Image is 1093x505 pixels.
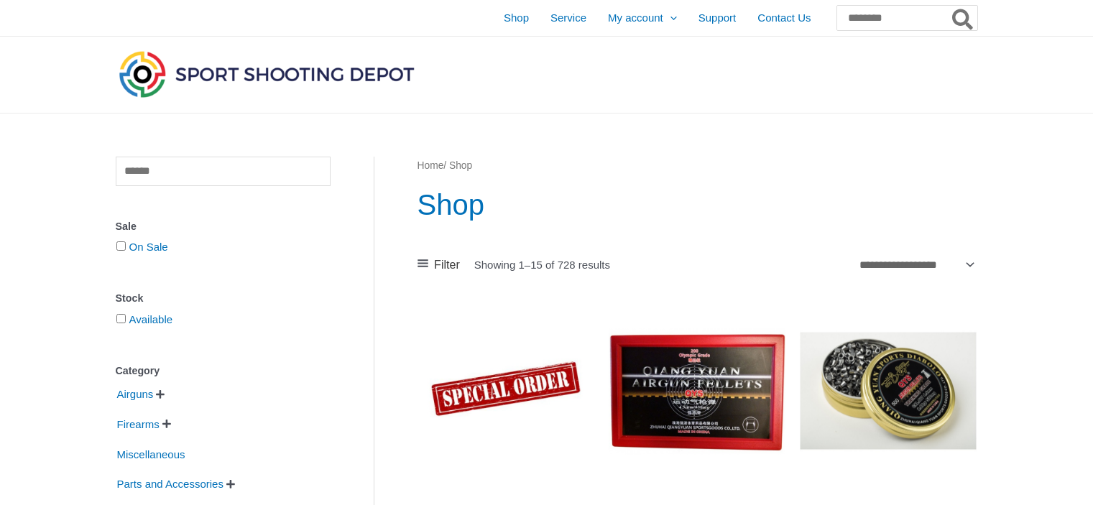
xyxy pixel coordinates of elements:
[116,47,418,101] img: Sport Shooting Depot
[418,185,977,225] h1: Shop
[116,216,331,237] div: Sale
[226,479,235,489] span: 
[116,417,161,430] a: Firearms
[949,6,977,30] button: Search
[116,472,225,496] span: Parts and Accessories
[609,302,785,479] img: QYS Olympic Pellets
[418,157,977,175] nav: Breadcrumb
[129,241,168,253] a: On Sale
[116,443,187,467] span: Miscellaneous
[116,241,126,251] input: On Sale
[116,314,126,323] input: Available
[156,389,165,399] span: 
[474,259,610,270] p: Showing 1–15 of 728 results
[116,447,187,459] a: Miscellaneous
[813,488,964,505] iframe: Customer reviews powered by Trustpilot
[418,302,594,479] img: Special Order Item
[434,254,460,276] span: Filter
[129,313,173,325] a: Available
[116,361,331,381] div: Category
[622,488,773,505] iframe: Customer reviews powered by Trustpilot
[854,254,977,275] select: Shop order
[116,387,155,399] a: Airguns
[162,419,171,429] span: 
[116,412,161,437] span: Firearms
[800,302,977,479] img: QYS Training Pellets
[418,254,460,276] a: Filter
[116,382,155,407] span: Airguns
[418,160,444,171] a: Home
[430,488,581,505] iframe: Customer reviews powered by Trustpilot
[116,477,225,489] a: Parts and Accessories
[116,288,331,309] div: Stock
